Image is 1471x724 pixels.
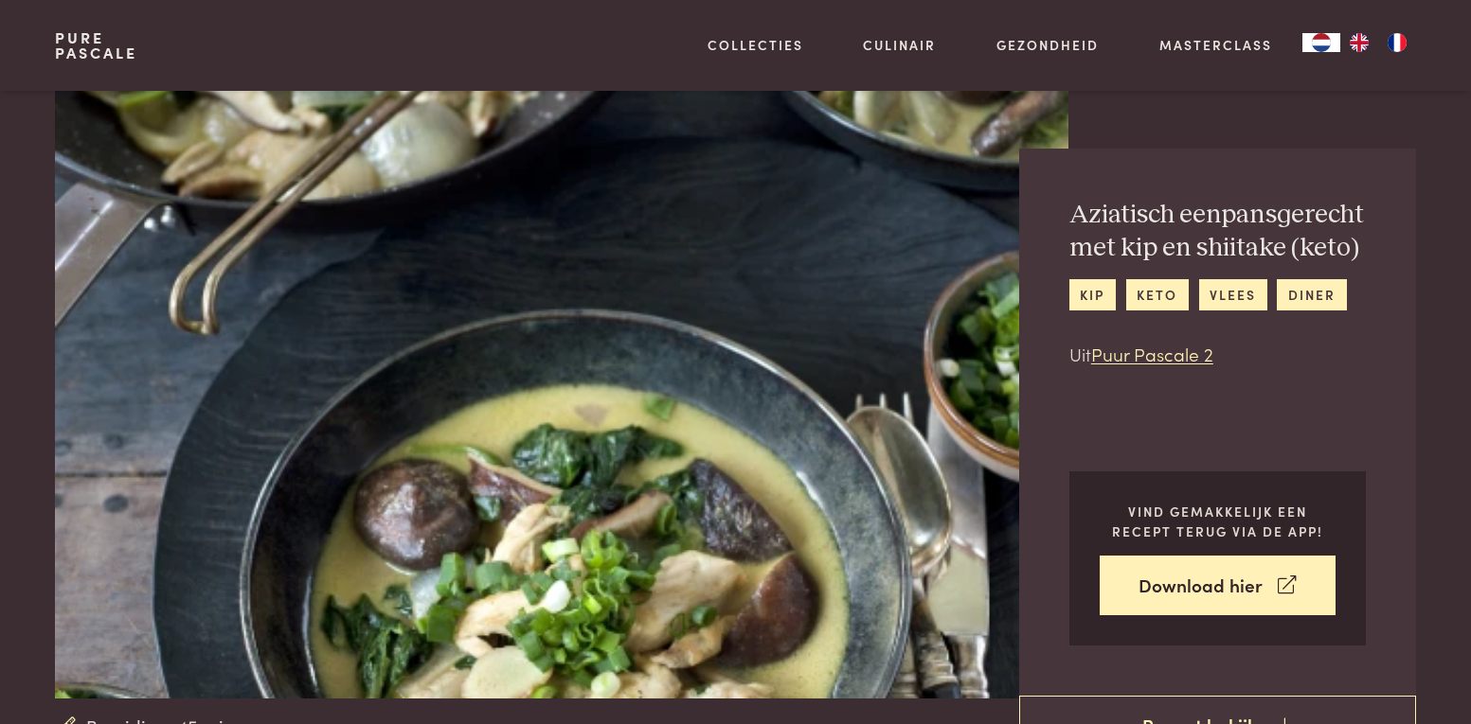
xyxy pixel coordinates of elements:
a: vlees [1199,279,1267,310]
a: Gezondheid [996,35,1099,55]
a: Collecties [708,35,803,55]
div: Language [1302,33,1340,52]
a: keto [1126,279,1189,310]
h2: Aziatisch eenpansgerecht met kip en shiitake (keto) [1069,199,1366,264]
p: Vind gemakkelijk een recept terug via de app! [1100,502,1336,540]
a: kip [1069,279,1116,310]
a: EN [1340,33,1378,52]
a: PurePascale [55,30,137,61]
a: FR [1378,33,1416,52]
img: Aziatisch eenpansgerecht met kip en shiitake (keto) [55,91,1067,698]
a: Download hier [1100,556,1336,615]
a: Puur Pascale 2 [1091,341,1213,366]
a: NL [1302,33,1340,52]
aside: Language selected: Nederlands [1302,33,1416,52]
a: Masterclass [1159,35,1272,55]
p: Uit [1069,341,1366,368]
a: Culinair [863,35,936,55]
ul: Language list [1340,33,1416,52]
a: diner [1277,279,1346,310]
